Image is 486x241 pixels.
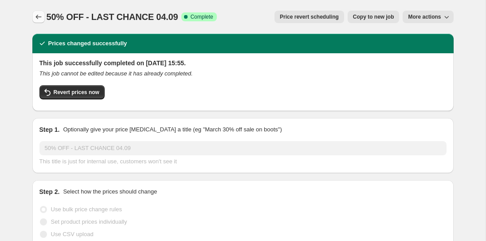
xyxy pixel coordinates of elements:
h2: This job successfully completed on [DATE] 15:55. [39,59,447,67]
button: Revert prices now [39,85,105,99]
p: Optionally give your price [MEDICAL_DATA] a title (eg "March 30% off sale on boots") [63,125,282,134]
h2: Step 2. [39,187,60,196]
button: More actions [403,11,453,23]
span: More actions [408,13,441,20]
h2: Prices changed successfully [48,39,127,48]
span: Complete [190,13,213,20]
button: Copy to new job [348,11,400,23]
span: 50% OFF - LAST CHANCE 04.09 [47,12,178,22]
span: This title is just for internal use, customers won't see it [39,158,177,165]
p: Select how the prices should change [63,187,157,196]
h2: Step 1. [39,125,60,134]
i: This job cannot be edited because it has already completed. [39,70,193,77]
span: Set product prices individually [51,218,127,225]
span: Use bulk price change rules [51,206,122,213]
span: Copy to new job [353,13,394,20]
input: 30% off holiday sale [39,141,447,155]
span: Price revert scheduling [280,13,339,20]
span: Revert prices now [54,89,99,96]
button: Price change jobs [32,11,45,23]
button: Price revert scheduling [274,11,344,23]
span: Use CSV upload [51,231,94,237]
